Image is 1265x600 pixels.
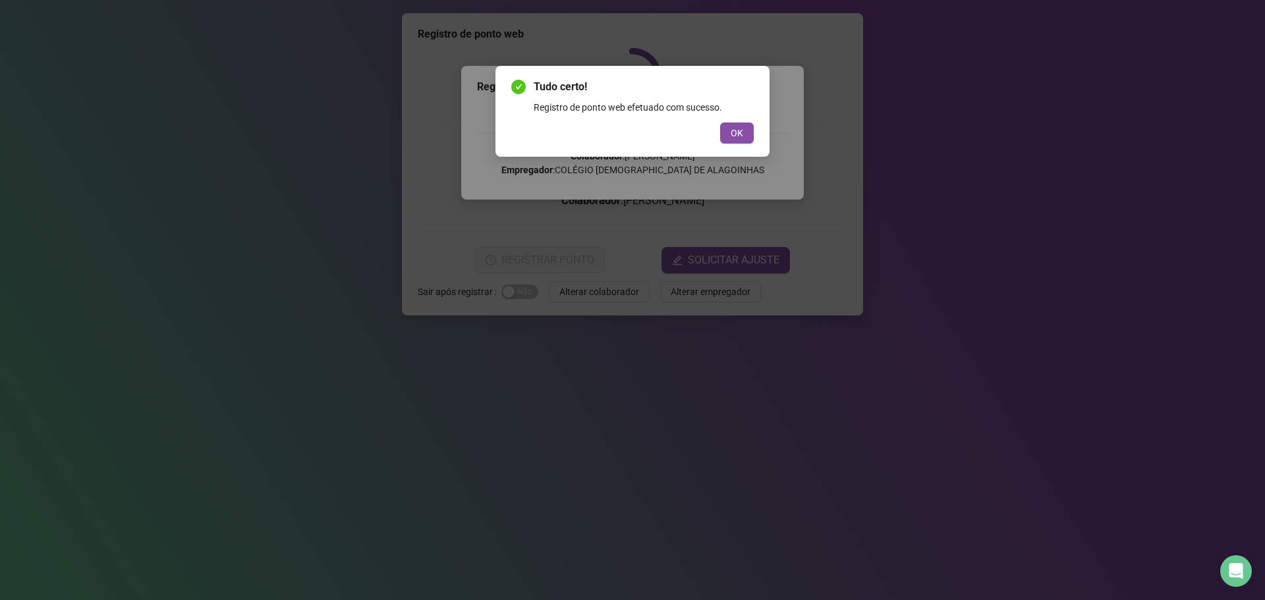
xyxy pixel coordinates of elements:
[511,80,526,94] span: check-circle
[720,123,754,144] button: OK
[731,126,743,140] span: OK
[1220,555,1252,587] div: Open Intercom Messenger
[534,79,754,95] span: Tudo certo!
[534,100,754,115] div: Registro de ponto web efetuado com sucesso.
